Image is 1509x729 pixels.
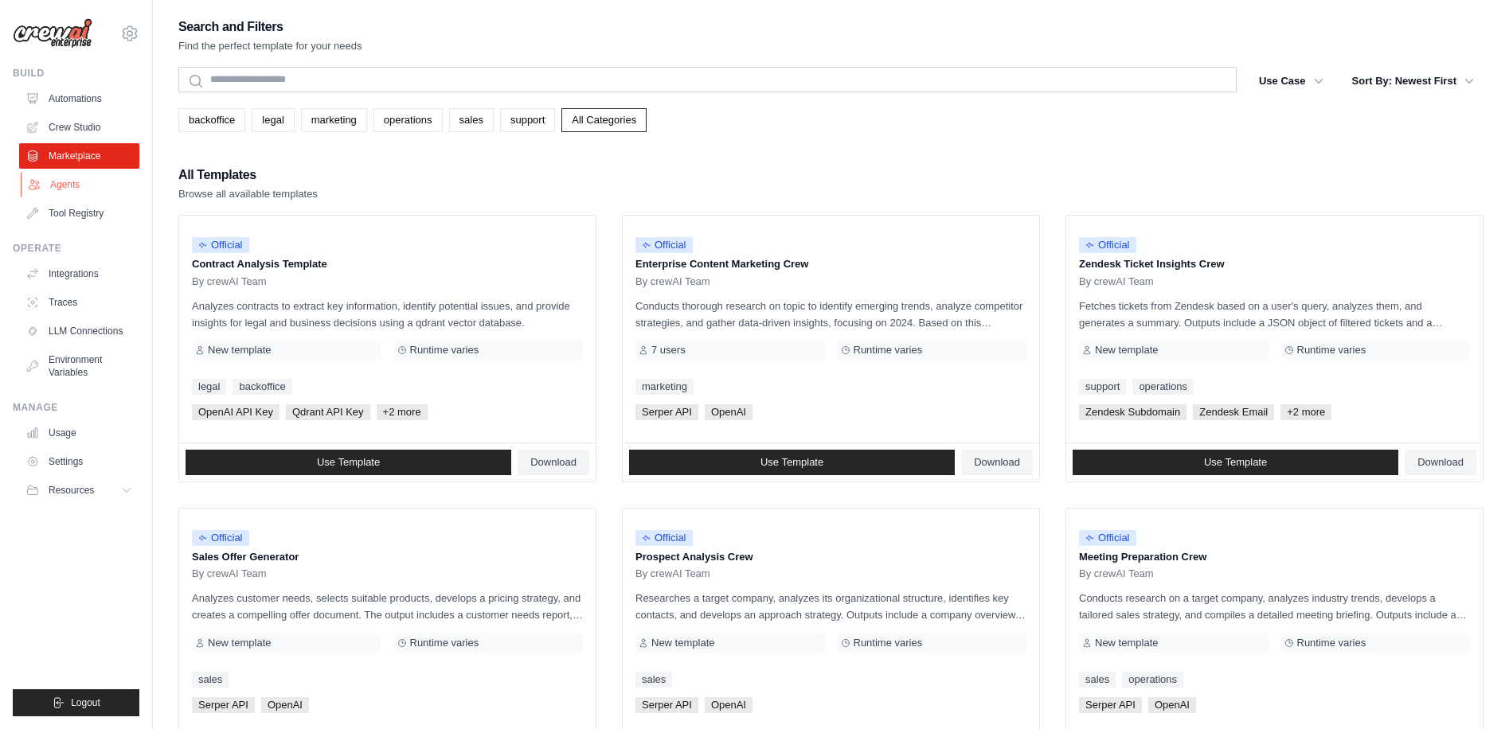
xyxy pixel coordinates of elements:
[1079,567,1154,580] span: By crewAI Team
[1204,456,1267,469] span: Use Template
[192,590,583,623] p: Analyzes customer needs, selects suitable products, develops a pricing strategy, and creates a co...
[261,697,309,713] span: OpenAI
[373,108,443,132] a: operations
[19,318,139,344] a: LLM Connections
[1132,379,1194,395] a: operations
[1297,344,1366,357] span: Runtime varies
[1148,697,1196,713] span: OpenAI
[635,404,698,420] span: Serper API
[1405,450,1476,475] a: Download
[1079,530,1136,546] span: Official
[635,590,1026,623] p: Researches a target company, analyzes its organizational structure, identifies key contacts, and ...
[192,275,267,288] span: By crewAI Team
[301,108,367,132] a: marketing
[635,298,1026,331] p: Conducts thorough research on topic to identify emerging trends, analyze competitor strategies, a...
[449,108,494,132] a: sales
[651,344,686,357] span: 7 users
[192,549,583,565] p: Sales Offer Generator
[13,242,139,255] div: Operate
[71,696,100,709] span: Logout
[1079,275,1154,288] span: By crewAI Team
[19,86,139,111] a: Automations
[1079,379,1126,395] a: support
[192,672,229,688] a: sales
[1073,450,1398,475] a: Use Template
[1079,672,1116,688] a: sales
[19,201,139,226] a: Tool Registry
[1343,67,1484,96] button: Sort By: Newest First
[1079,237,1136,253] span: Official
[1079,590,1470,623] p: Conducts research on a target company, analyzes industry trends, develops a tailored sales strate...
[854,637,923,649] span: Runtime varies
[178,38,362,54] p: Find the perfect template for your needs
[192,298,583,331] p: Analyzes contracts to extract key information, identify potential issues, and provide insights fo...
[286,404,370,420] span: Qdrant API Key
[635,275,710,288] span: By crewAI Team
[19,478,139,503] button: Resources
[49,484,94,497] span: Resources
[410,637,479,649] span: Runtime varies
[705,404,753,420] span: OpenAI
[19,115,139,140] a: Crew Studio
[317,456,380,469] span: Use Template
[1249,67,1333,96] button: Use Case
[1193,404,1274,420] span: Zendesk Email
[208,344,271,357] span: New template
[377,404,428,420] span: +2 more
[635,672,672,688] a: sales
[178,108,245,132] a: backoffice
[192,567,267,580] span: By crewAI Team
[1297,637,1366,649] span: Runtime varies
[854,344,923,357] span: Runtime varies
[192,237,249,253] span: Official
[19,261,139,287] a: Integrations
[1079,404,1186,420] span: Zendesk Subdomain
[1079,697,1142,713] span: Serper API
[13,18,92,49] img: Logo
[635,697,698,713] span: Serper API
[635,549,1026,565] p: Prospect Analysis Crew
[21,172,141,197] a: Agents
[1417,456,1464,469] span: Download
[1122,672,1183,688] a: operations
[410,344,479,357] span: Runtime varies
[233,379,291,395] a: backoffice
[651,637,714,649] span: New template
[1280,404,1331,420] span: +2 more
[208,637,271,649] span: New template
[974,456,1020,469] span: Download
[1095,344,1158,357] span: New template
[192,697,255,713] span: Serper API
[635,256,1026,272] p: Enterprise Content Marketing Crew
[518,450,589,475] a: Download
[186,450,511,475] a: Use Template
[19,143,139,169] a: Marketplace
[500,108,555,132] a: support
[629,450,955,475] a: Use Template
[561,108,647,132] a: All Categories
[635,567,710,580] span: By crewAI Team
[530,456,577,469] span: Download
[192,379,226,395] a: legal
[1079,298,1470,331] p: Fetches tickets from Zendesk based on a user's query, analyzes them, and generates a summary. Out...
[13,401,139,414] div: Manage
[635,379,694,395] a: marketing
[19,290,139,315] a: Traces
[635,530,693,546] span: Official
[1079,256,1470,272] p: Zendesk Ticket Insights Crew
[178,164,318,186] h2: All Templates
[1079,549,1470,565] p: Meeting Preparation Crew
[1095,637,1158,649] span: New template
[192,256,583,272] p: Contract Analysis Template
[961,450,1033,475] a: Download
[178,186,318,202] p: Browse all available templates
[192,404,280,420] span: OpenAI API Key
[178,16,362,38] h2: Search and Filters
[19,420,139,446] a: Usage
[13,67,139,80] div: Build
[760,456,823,469] span: Use Template
[192,530,249,546] span: Official
[19,449,139,474] a: Settings
[13,689,139,716] button: Logout
[19,347,139,385] a: Environment Variables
